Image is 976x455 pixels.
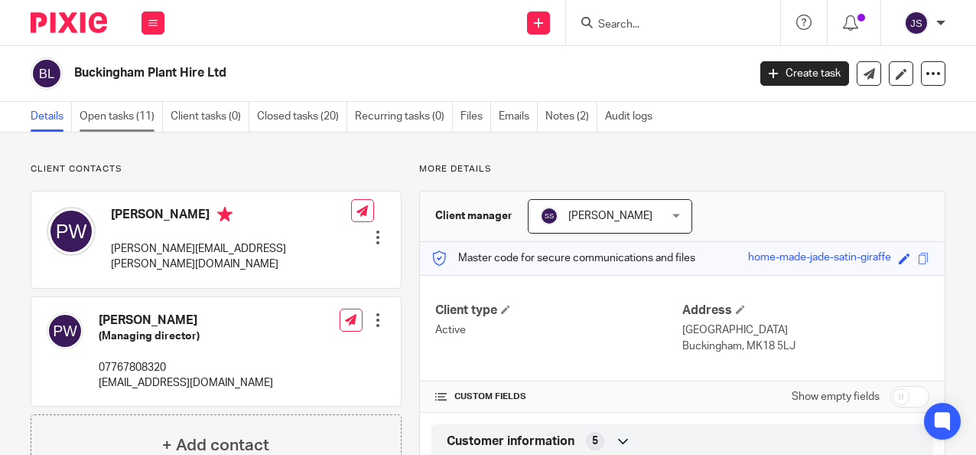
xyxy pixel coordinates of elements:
[682,303,929,319] h4: Address
[540,207,558,225] img: svg%3E
[545,102,597,132] a: Notes (2)
[748,250,891,267] div: home-made-jade-satin-giraffe
[460,102,491,132] a: Files
[355,102,453,132] a: Recurring tasks (0)
[257,102,347,132] a: Closed tasks (20)
[31,163,402,175] p: Client contacts
[99,313,273,329] h4: [PERSON_NAME]
[111,241,351,273] p: [PERSON_NAME][EMAIL_ADDRESS][PERSON_NAME][DOMAIN_NAME]
[682,322,929,338] p: [GEOGRAPHIC_DATA]
[99,360,273,375] p: 07767808320
[792,389,880,404] label: Show empty fields
[597,18,734,32] input: Search
[435,391,682,403] h4: CUSTOM FIELDS
[499,102,538,132] a: Emails
[99,375,273,391] p: [EMAIL_ADDRESS][DOMAIN_NAME]
[31,57,63,90] img: svg%3E
[431,250,695,266] p: Master code for secure communications and files
[171,102,249,132] a: Client tasks (0)
[435,303,682,319] h4: Client type
[447,434,574,450] span: Customer information
[111,207,351,226] h4: [PERSON_NAME]
[217,207,233,222] i: Primary
[99,329,273,344] h5: (Managing director)
[592,434,598,449] span: 5
[605,102,660,132] a: Audit logs
[419,163,945,175] p: More details
[435,322,682,338] p: Active
[74,65,605,81] h2: Buckingham Plant Hire Ltd
[682,339,929,354] p: Buckingham, MK18 5LJ
[568,211,652,221] span: [PERSON_NAME]
[31,12,107,33] img: Pixie
[47,207,96,256] img: svg%3E
[47,313,83,349] img: svg%3E
[904,11,929,35] img: svg%3E
[31,102,72,132] a: Details
[435,208,512,224] h3: Client manager
[80,102,163,132] a: Open tasks (11)
[760,61,849,86] a: Create task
